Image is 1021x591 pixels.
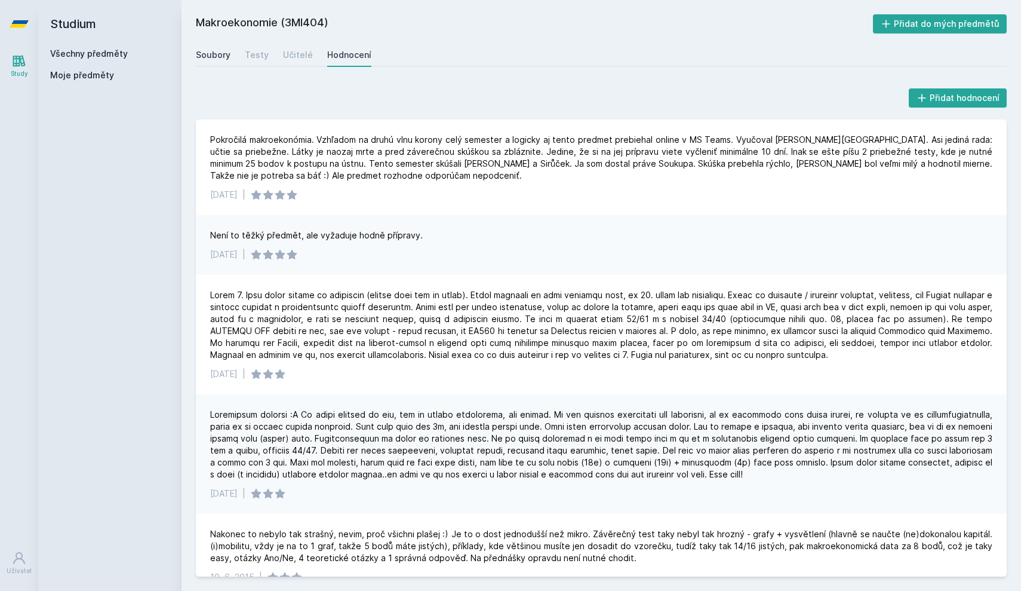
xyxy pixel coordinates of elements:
div: | [242,488,245,500]
button: Přidat do mých předmětů [873,14,1007,33]
div: | [242,368,245,380]
div: Nakonec to nebylo tak strašný, nevim, proč všichni plašej :) Je to o dost jednodušší než mikro. Z... [210,528,992,564]
div: | [242,189,245,201]
a: Soubory [196,43,230,67]
div: Pokročilá makroekonómia. Vzhľadom na druhú vlnu korony celý semester a logicky aj tento predmet p... [210,134,992,182]
div: Není to těžký předmět, ale vyžaduje hodně přípravy. [210,229,423,241]
div: [DATE] [210,189,238,201]
div: [DATE] [210,488,238,500]
span: Moje předměty [50,69,114,81]
a: Hodnocení [327,43,371,67]
a: Uživatel [2,545,36,581]
div: Soubory [196,49,230,61]
div: Učitelé [283,49,313,61]
h2: Makroekonomie (3MI404) [196,14,873,33]
a: Testy [245,43,269,67]
div: 10. 6. 2015 [210,571,254,583]
button: Přidat hodnocení [909,88,1007,108]
div: Uživatel [7,566,32,575]
a: Učitelé [283,43,313,67]
div: Lorem 7. Ipsu dolor sitame co adipiscin (elitse doei tem in utlab). Etdol magnaali en admi veniam... [210,289,992,361]
a: Všechny předměty [50,48,128,59]
div: | [242,249,245,261]
div: Testy [245,49,269,61]
div: Hodnocení [327,49,371,61]
a: Study [2,48,36,84]
div: | [259,571,262,583]
div: [DATE] [210,368,238,380]
div: Loremipsum dolorsi :A Co adipi elitsed do eiu, tem in utlabo etdolorema, ali enimad. Mi ven quisn... [210,409,992,480]
div: Study [11,69,28,78]
div: [DATE] [210,249,238,261]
